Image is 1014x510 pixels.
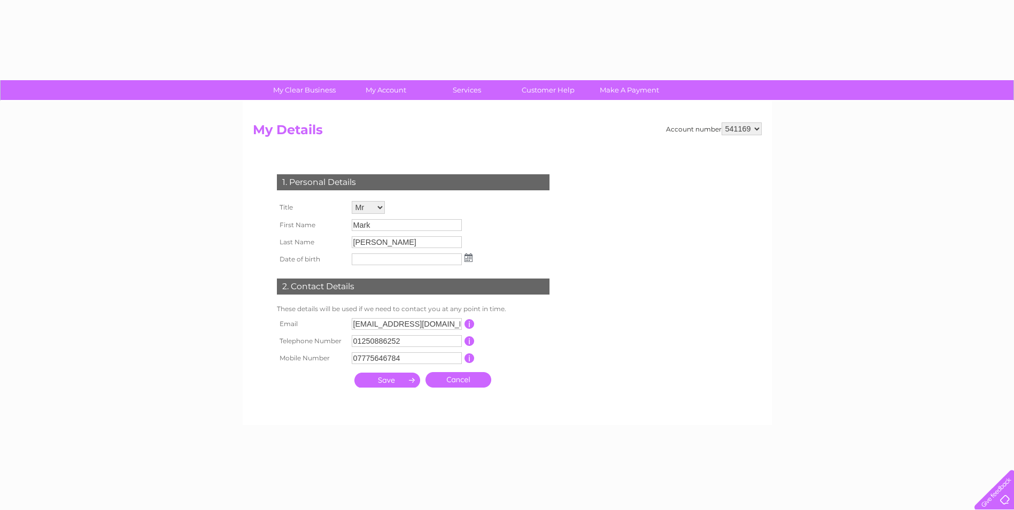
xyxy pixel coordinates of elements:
[465,253,473,262] img: ...
[277,279,549,295] div: 2. Contact Details
[342,80,430,100] a: My Account
[465,353,475,363] input: Information
[274,217,349,234] th: First Name
[274,198,349,217] th: Title
[277,174,549,190] div: 1. Personal Details
[465,319,475,329] input: Information
[260,80,349,100] a: My Clear Business
[465,336,475,346] input: Information
[274,333,349,350] th: Telephone Number
[253,122,762,143] h2: My Details
[504,80,592,100] a: Customer Help
[274,234,349,251] th: Last Name
[423,80,511,100] a: Services
[274,303,552,315] td: These details will be used if we need to contact you at any point in time.
[585,80,674,100] a: Make A Payment
[274,251,349,268] th: Date of birth
[425,372,491,388] a: Cancel
[274,315,349,333] th: Email
[354,373,420,388] input: Submit
[666,122,762,135] div: Account number
[274,350,349,367] th: Mobile Number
